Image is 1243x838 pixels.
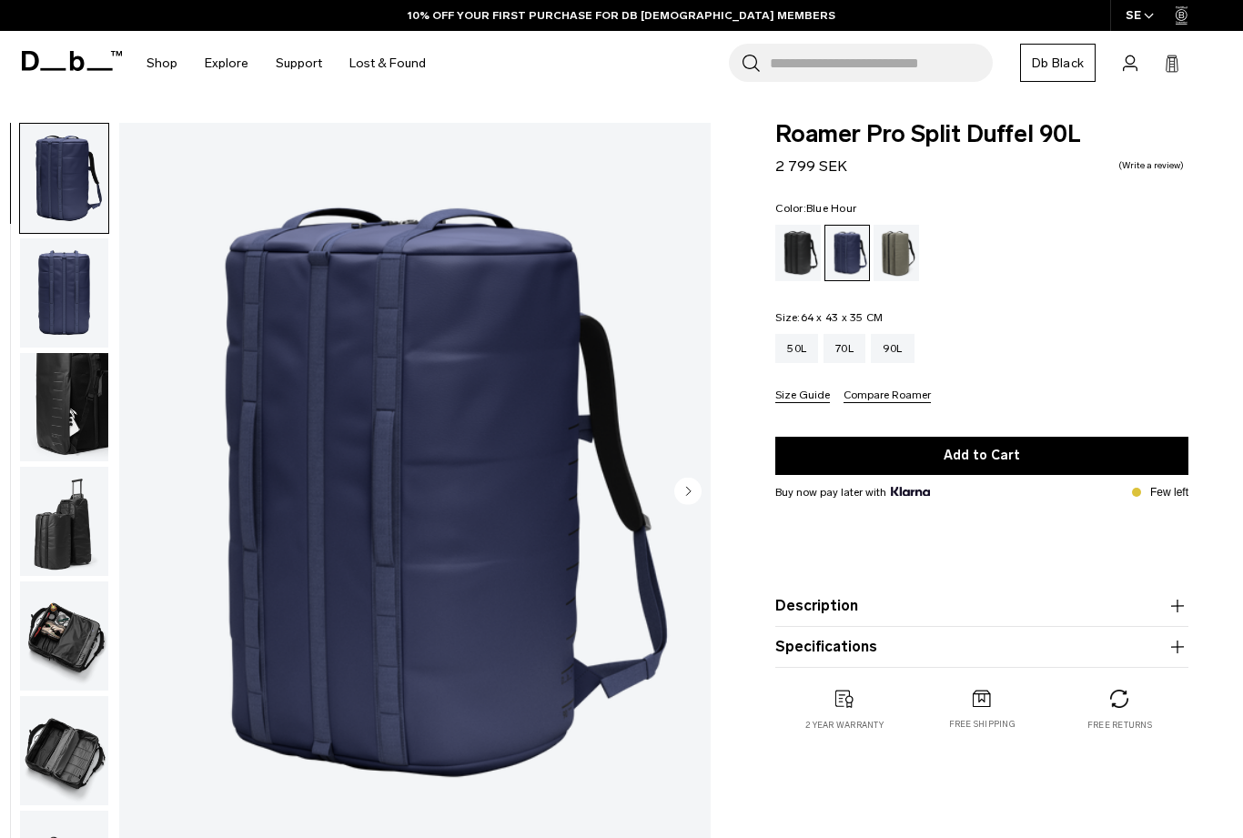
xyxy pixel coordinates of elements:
legend: Size: [775,312,883,323]
a: Forest Green [874,225,919,281]
img: Roamer Pro Split Duffel 90L Blue Hour [20,467,108,576]
p: Few left [1150,484,1188,500]
img: Roamer Pro Split Duffel 90L Blue Hour [20,696,108,805]
button: Specifications [775,636,1188,658]
a: 90L [871,334,915,363]
legend: Color: [775,203,856,214]
button: Description [775,595,1188,617]
button: Compare Roamer [844,389,931,403]
a: Shop [147,31,177,96]
button: Roamer Pro Split Duffel 90L Blue Hour [19,466,109,577]
span: 64 x 43 x 35 CM [801,311,884,324]
a: Db Black [1020,44,1096,82]
img: {"height" => 20, "alt" => "Klarna"} [891,487,930,496]
a: Black Out [775,225,821,281]
a: 10% OFF YOUR FIRST PURCHASE FOR DB [DEMOGRAPHIC_DATA] MEMBERS [408,7,835,24]
p: 2 year warranty [805,719,884,732]
a: Explore [205,31,248,96]
p: Free shipping [949,718,1016,731]
nav: Main Navigation [133,31,440,96]
span: Buy now pay later with [775,484,930,500]
button: Size Guide [775,389,830,403]
p: Free returns [1087,719,1152,732]
img: Roamer Pro Split Duffel 90L Blue Hour [20,238,108,348]
img: Roamer Pro Split Duffel 90L Blue Hour [20,581,108,691]
img: Roamer Pro Split Duffel 90L Blue Hour [20,353,108,462]
span: Roamer Pro Split Duffel 90L [775,123,1188,146]
button: Add to Cart [775,437,1188,475]
a: Lost & Found [349,31,426,96]
a: 50L [775,334,818,363]
button: Roamer Pro Split Duffel 90L Blue Hour [19,123,109,234]
button: Roamer Pro Split Duffel 90L Blue Hour [19,581,109,692]
span: Blue Hour [806,202,856,215]
button: Roamer Pro Split Duffel 90L Blue Hour [19,237,109,348]
a: 70L [824,334,865,363]
a: Blue Hour [824,225,870,281]
button: Next slide [674,477,702,508]
button: Roamer Pro Split Duffel 90L Blue Hour [19,695,109,806]
span: 2 799 SEK [775,157,847,175]
a: Write a review [1118,161,1184,170]
img: Roamer Pro Split Duffel 90L Blue Hour [20,124,108,233]
button: Roamer Pro Split Duffel 90L Blue Hour [19,352,109,463]
a: Support [276,31,322,96]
